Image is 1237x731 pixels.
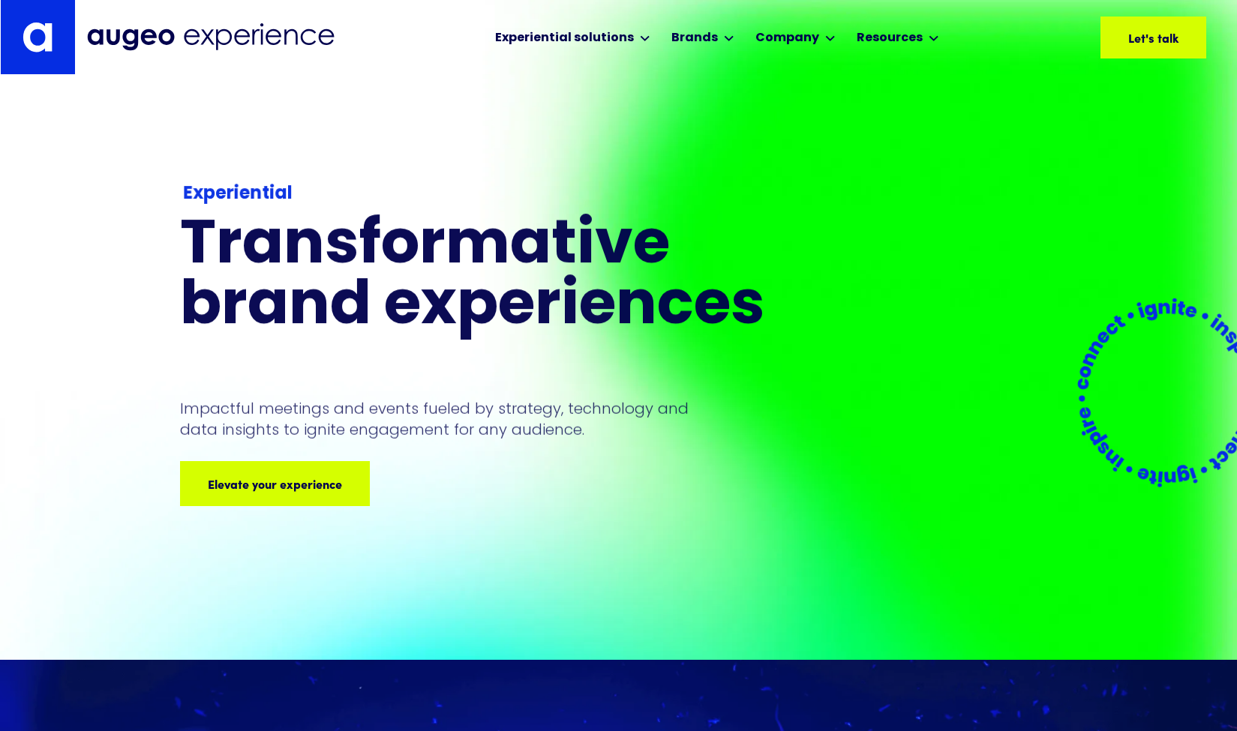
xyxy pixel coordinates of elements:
[495,29,634,47] div: Experiential solutions
[671,29,718,47] div: Brands
[87,23,335,51] img: Augeo Experience business unit full logo in midnight blue.
[180,217,828,338] h1: Transformative brand experiences
[755,29,819,47] div: Company
[180,461,370,506] a: Elevate your experience
[180,398,696,440] p: Impactful meetings and events fueled by strategy, technology and data insights to ignite engageme...
[183,181,824,208] div: Experiential
[857,29,923,47] div: Resources
[1100,16,1206,58] a: Let's talk
[23,22,53,52] img: Augeo's "a" monogram decorative logo in white.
